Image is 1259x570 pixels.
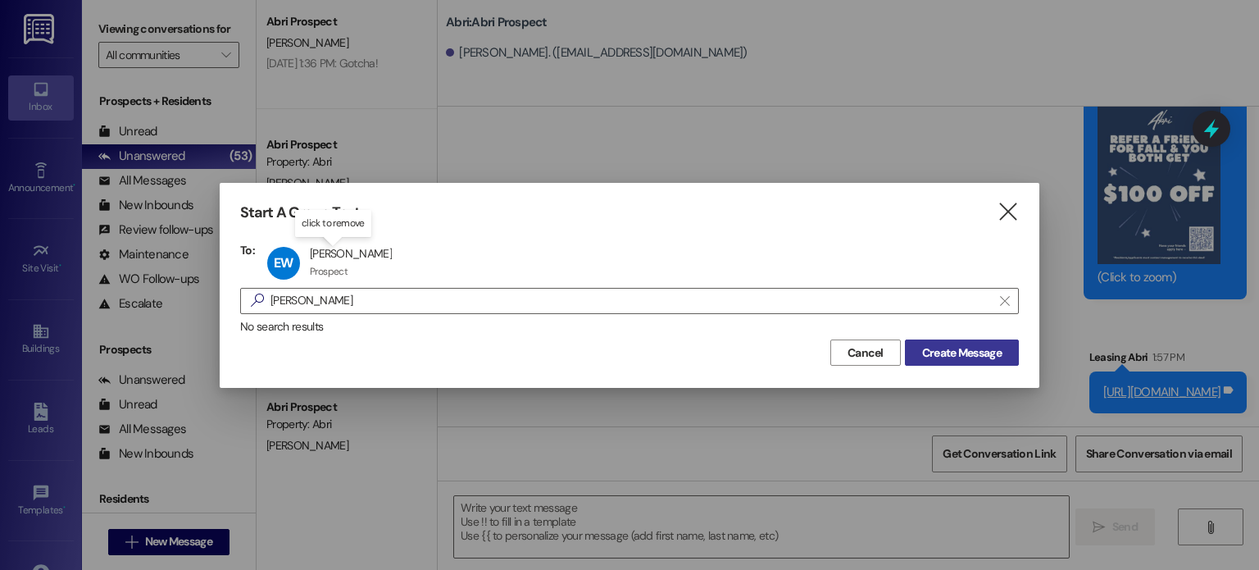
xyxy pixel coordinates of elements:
[830,340,901,366] button: Cancel
[270,290,992,312] input: Search for any contact or apartment
[310,246,392,261] div: [PERSON_NAME]
[240,318,1019,335] div: No search results
[240,243,255,258] h3: To:
[905,340,1019,366] button: Create Message
[922,344,1002,362] span: Create Message
[1000,294,1009,308] i: 
[310,265,348,278] div: Prospect
[244,292,270,309] i: 
[240,203,360,222] h3: Start A Group Text
[302,217,365,230] p: click to remove
[997,203,1019,221] i: 
[992,289,1018,313] button: Clear text
[274,254,293,271] span: EW
[848,344,884,362] span: Cancel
